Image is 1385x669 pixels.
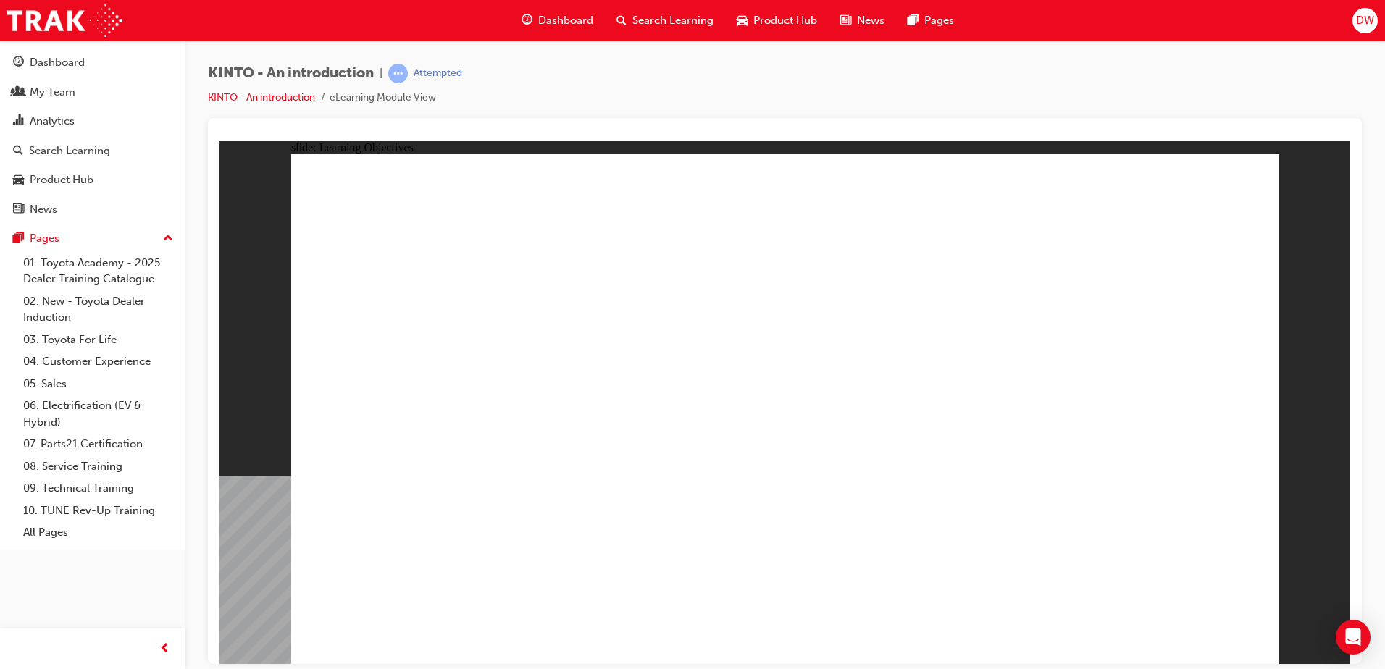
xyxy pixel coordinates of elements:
[6,79,179,106] a: My Team
[7,4,122,37] img: Trak
[208,65,374,82] span: KINTO - An introduction
[30,201,57,218] div: News
[6,225,179,252] button: Pages
[30,84,75,101] div: My Team
[17,521,179,544] a: All Pages
[6,108,179,135] a: Analytics
[632,12,714,29] span: Search Learning
[908,12,919,30] span: pages-icon
[6,46,179,225] button: DashboardMy TeamAnalyticsSearch LearningProduct HubNews
[208,91,315,104] a: KINTO - An introduction
[17,455,179,478] a: 08. Service Training
[737,12,748,30] span: car-icon
[6,167,179,193] a: Product Hub
[13,232,24,245] span: pages-icon
[1336,620,1371,655] div: Open Intercom Messenger
[522,12,532,30] span: guage-icon
[725,6,829,35] a: car-iconProduct Hub
[829,6,896,35] a: news-iconNews
[6,138,179,164] a: Search Learning
[17,329,179,351] a: 03. Toyota For Life
[17,373,179,395] a: 05. Sales
[753,12,817,29] span: Product Hub
[17,433,179,455] a: 07. Parts21 Certification
[924,12,954,29] span: Pages
[29,143,110,159] div: Search Learning
[6,49,179,76] a: Dashboard
[13,174,24,187] span: car-icon
[17,395,179,433] a: 06. Electrification (EV & Hybrid)
[13,203,24,216] span: news-icon
[17,290,179,329] a: 02. New - Toyota Dealer Induction
[388,64,408,83] span: learningRecordVerb_ATTEMPT-icon
[1356,12,1374,29] span: DW
[330,90,436,106] li: eLearning Module View
[17,477,179,500] a: 09. Technical Training
[17,500,179,522] a: 10. TUNE Rev-Up Training
[13,86,24,99] span: people-icon
[380,65,382,82] span: |
[13,115,24,128] span: chart-icon
[414,67,462,80] div: Attempted
[30,54,85,71] div: Dashboard
[1352,8,1378,33] button: DW
[163,230,173,248] span: up-icon
[896,6,966,35] a: pages-iconPages
[30,113,75,130] div: Analytics
[159,640,170,658] span: prev-icon
[6,196,179,223] a: News
[538,12,593,29] span: Dashboard
[13,145,23,158] span: search-icon
[605,6,725,35] a: search-iconSearch Learning
[30,230,59,247] div: Pages
[13,56,24,70] span: guage-icon
[17,252,179,290] a: 01. Toyota Academy - 2025 Dealer Training Catalogue
[857,12,884,29] span: News
[30,172,93,188] div: Product Hub
[840,12,851,30] span: news-icon
[17,350,179,373] a: 04. Customer Experience
[616,12,627,30] span: search-icon
[510,6,605,35] a: guage-iconDashboard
